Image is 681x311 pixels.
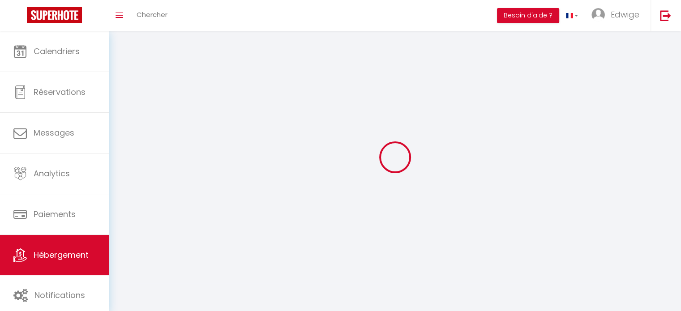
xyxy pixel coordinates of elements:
span: Hébergement [34,249,89,260]
button: Besoin d'aide ? [497,8,559,23]
span: Edwige [611,9,639,20]
img: Super Booking [27,7,82,23]
span: Analytics [34,168,70,179]
img: ... [591,8,605,21]
span: Notifications [34,290,85,301]
img: logout [660,10,671,21]
span: Messages [34,127,74,138]
span: Réservations [34,86,86,98]
button: Ouvrir le widget de chat LiveChat [7,4,34,30]
span: Chercher [137,10,167,19]
span: Calendriers [34,46,80,57]
span: Paiements [34,209,76,220]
